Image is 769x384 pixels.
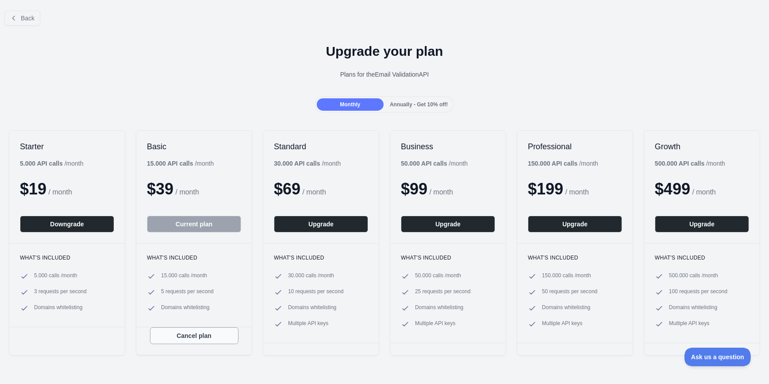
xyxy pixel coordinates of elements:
b: 150.000 API calls [528,160,577,167]
b: 50.000 API calls [401,160,447,167]
div: / month [274,159,341,168]
h2: Professional [528,141,622,152]
h2: Standard [274,141,368,152]
div: / month [528,159,598,168]
iframe: Toggle Customer Support [684,348,751,366]
div: / month [401,159,468,168]
h2: Business [401,141,495,152]
b: 30.000 API calls [274,160,320,167]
